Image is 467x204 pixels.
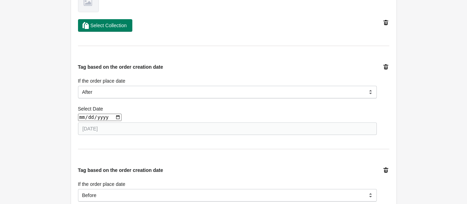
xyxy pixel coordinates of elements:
label: If the order place date [78,181,125,188]
span: Tag based on the order creation date [78,64,163,70]
span: Tag based on the order creation date [78,167,163,173]
button: Select Collection [78,19,132,32]
label: If the order place date [78,77,125,84]
span: Select Date [78,106,103,112]
span: Select Collection [91,23,127,28]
